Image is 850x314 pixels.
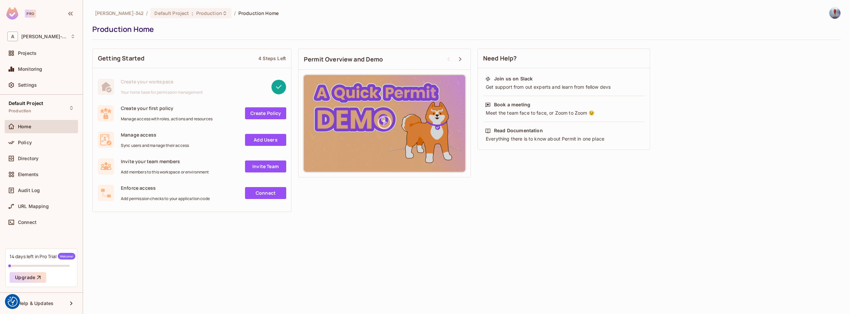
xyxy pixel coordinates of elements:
span: URL Mapping [18,204,49,209]
span: Manage access with roles, actions and resources [121,116,212,122]
span: Workspace: Alex-342 [21,34,67,39]
span: the active workspace [95,10,143,16]
span: Help & Updates [18,301,53,306]
span: : [191,11,194,16]
span: Create your workspace [121,78,203,85]
a: Add Users [245,134,286,146]
span: Default Project [154,10,189,16]
img: SReyMgAAAABJRU5ErkJggg== [6,7,18,20]
span: Your home base for permission management [121,90,203,95]
span: Monitoring [18,66,42,72]
span: Directory [18,156,39,161]
span: Enforce access [121,185,210,191]
div: Production Home [92,24,837,34]
span: Add permission checks to your application code [121,196,210,201]
span: Welcome! [58,253,75,260]
span: Need Help? [483,54,517,62]
span: Elements [18,172,39,177]
span: Production Home [238,10,279,16]
a: Connect [245,187,286,199]
a: Invite Team [245,160,286,172]
span: Projects [18,51,37,56]
span: Sync users and manage their access [121,143,189,148]
li: / [146,10,148,16]
span: Manage access [121,132,189,138]
div: Get support from out experts and learn from fellow devs [485,84,642,90]
a: Create Policy [245,107,286,119]
span: Policy [18,140,32,145]
div: Pro [25,10,36,18]
div: Book a meeting [494,101,530,108]
div: Everything there is to know about Permit in one place [485,136,642,142]
span: Getting Started [98,54,144,62]
span: A [7,32,18,41]
div: 14 days left in Pro Trial [10,253,75,260]
span: Create your first policy [121,105,212,111]
span: Production [9,108,32,114]
img: Alex Games [829,8,840,19]
div: Join us on Slack [494,75,533,82]
span: Permit Overview and Demo [304,55,383,63]
li: / [234,10,236,16]
span: Settings [18,82,37,88]
img: Revisit consent button [8,297,18,307]
div: 4 Steps Left [258,55,286,61]
span: Production [196,10,222,16]
span: Default Project [9,101,43,106]
div: Read Documentation [494,127,543,134]
button: Consent Preferences [8,297,18,307]
button: Upgrade [10,272,46,283]
div: Meet the team face to face, or Zoom to Zoom 😉 [485,110,642,116]
span: Connect [18,220,37,225]
span: Home [18,124,32,129]
span: Add members to this workspace or environment [121,169,209,175]
span: Invite your team members [121,158,209,164]
span: Audit Log [18,188,40,193]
